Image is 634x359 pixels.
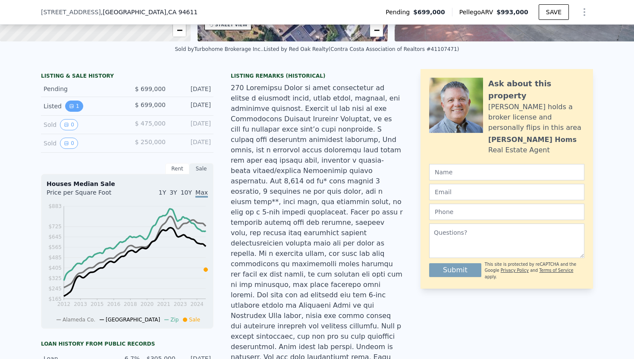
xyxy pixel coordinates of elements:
a: Zoom out [173,24,186,37]
div: Sold by Turbohome Brokerage Inc. . [175,46,264,52]
tspan: 2015 [91,301,104,307]
tspan: $405 [48,265,62,271]
tspan: 2021 [157,301,170,307]
div: [DATE] [173,119,211,130]
div: [DATE] [173,101,211,112]
input: Phone [429,204,584,220]
div: Houses Median Sale [47,179,208,188]
button: Show Options [576,3,593,21]
div: STREET VIEW [215,22,248,28]
span: Max [195,189,208,198]
span: Pellego ARV [459,8,497,16]
tspan: 2012 [57,301,71,307]
div: Listing Remarks (Historical) [231,72,403,79]
tspan: $325 [48,275,62,281]
div: [DATE] [173,138,211,149]
div: Pending [44,85,120,93]
div: [PERSON_NAME] Homs [488,135,577,145]
div: Price per Square Foot [47,188,127,202]
span: 10Y [181,189,192,196]
tspan: 2024 [190,301,204,307]
div: Listed [44,101,120,112]
tspan: 2013 [74,301,87,307]
div: Ask about this property [488,78,584,102]
span: Alameda Co. [63,317,95,323]
span: [STREET_ADDRESS] [41,8,101,16]
span: − [176,25,182,35]
span: $ 699,000 [135,101,166,108]
div: Sold [44,138,120,149]
a: Privacy Policy [501,268,529,273]
span: $993,000 [496,9,528,16]
span: , [GEOGRAPHIC_DATA] [101,8,198,16]
span: Pending [386,8,413,16]
tspan: $245 [48,286,62,292]
span: − [374,25,380,35]
span: , CA 94611 [166,9,198,16]
tspan: $725 [48,224,62,230]
button: View historical data [60,119,78,130]
button: Submit [429,263,481,277]
tspan: $565 [48,244,62,250]
div: Loan history from public records [41,340,213,347]
tspan: 2020 [141,301,154,307]
input: Name [429,164,584,180]
tspan: $485 [48,255,62,261]
div: Sold [44,119,120,130]
div: [DATE] [173,85,211,93]
span: $699,000 [413,8,445,16]
tspan: 2018 [124,301,137,307]
div: Real Estate Agent [488,145,550,155]
div: [PERSON_NAME] holds a broker license and personally flips in this area [488,102,584,133]
span: Zip [170,317,179,323]
tspan: 2023 [174,301,187,307]
a: Terms of Service [539,268,573,273]
div: Rent [165,163,189,174]
span: $ 699,000 [135,85,166,92]
tspan: $645 [48,234,62,240]
span: $ 475,000 [135,120,166,127]
button: SAVE [539,4,569,20]
div: LISTING & SALE HISTORY [41,72,213,81]
button: View historical data [65,101,83,112]
tspan: 2016 [107,301,120,307]
div: This site is protected by reCAPTCHA and the Google and apply. [485,261,584,280]
a: Zoom out [370,24,383,37]
input: Email [429,184,584,200]
button: View historical data [60,138,78,149]
tspan: $165 [48,296,62,302]
tspan: $883 [48,203,62,209]
span: 1Y [159,189,166,196]
span: $ 250,000 [135,139,166,145]
span: [GEOGRAPHIC_DATA] [106,317,160,323]
div: Listed by Red Oak Realty (Contra Costa Association of Realtors #41107471) [264,46,459,52]
span: Sale [189,317,200,323]
div: Sale [189,163,213,174]
span: 3Y [169,189,177,196]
